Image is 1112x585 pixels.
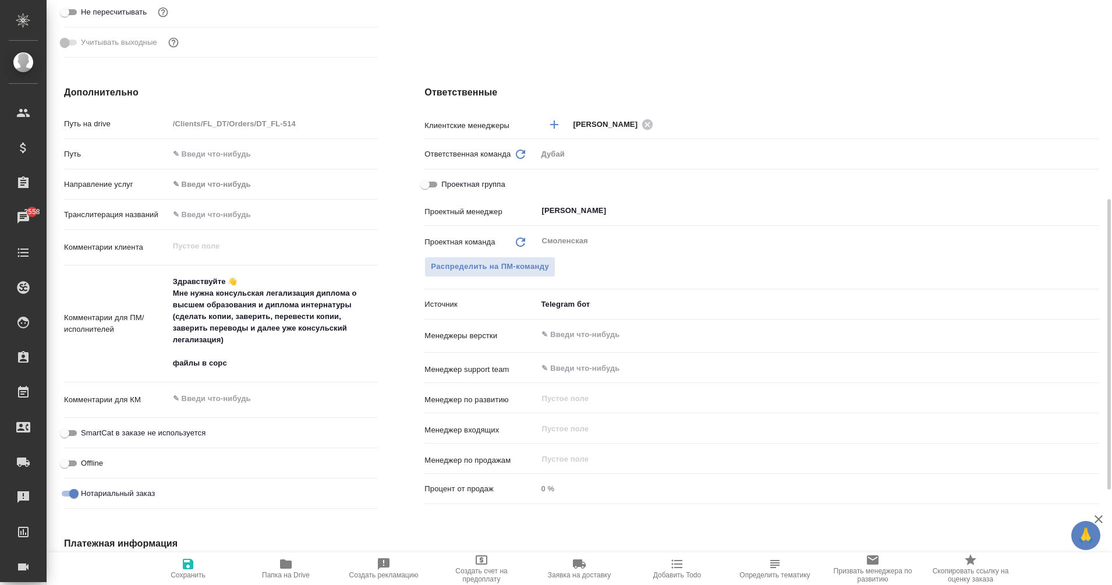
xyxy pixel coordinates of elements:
[64,86,378,100] h4: Дополнительно
[540,361,1057,375] input: ✎ Введи что-нибудь
[431,260,549,274] span: Распределить на ПМ-команду
[424,236,495,248] p: Проектная команда
[739,571,810,579] span: Определить тематику
[540,391,1072,405] input: Пустое поле
[3,203,44,232] a: 2558
[424,206,537,218] p: Проектный менеджер
[424,455,537,466] p: Менеджер по продажам
[1093,334,1095,336] button: Open
[64,312,169,335] p: Комментарии для ПМ/исполнителей
[166,35,181,50] button: Выбери, если сб и вс нужно считать рабочими днями для выполнения заказа.
[262,571,310,579] span: Папка на Drive
[824,552,922,585] button: Призвать менеджера по развитию
[64,394,169,406] p: Комментарии для КМ
[726,552,824,585] button: Определить тематику
[17,206,47,218] span: 2558
[922,552,1019,585] button: Скопировать ссылку на оценку заказа
[1093,210,1095,212] button: Open
[424,86,1099,100] h4: Ответственные
[573,117,657,132] div: [PERSON_NAME]
[628,552,726,585] button: Добавить Todo
[424,394,537,406] p: Менеджер по развитию
[335,552,433,585] button: Создать рекламацию
[424,299,537,310] p: Источник
[424,364,537,375] p: Менеджер support team
[540,111,568,139] button: Добавить менеджера
[349,571,419,579] span: Создать рекламацию
[540,452,1072,466] input: Пустое поле
[530,552,628,585] button: Заявка на доставку
[64,209,169,221] p: Транслитерация названий
[64,242,169,253] p: Комментарии клиента
[424,148,511,160] p: Ответственная команда
[169,272,378,373] textarea: Здравствуйте 👋 Мне нужна консульская легализация диплома о высшем образования и диплома интернату...
[81,427,206,439] span: SmartCat в заказе не используется
[540,421,1072,435] input: Пустое поле
[169,206,378,223] input: ✎ Введи что-нибудь
[169,115,378,132] input: Пустое поле
[64,179,169,190] p: Направление услуг
[540,328,1057,342] input: ✎ Введи что-нибудь
[64,148,169,160] p: Путь
[64,537,739,551] h4: Платежная информация
[139,552,237,585] button: Сохранить
[424,483,537,495] p: Процент от продаж
[537,480,1099,497] input: Пустое поле
[440,567,523,583] span: Создать счет на предоплату
[81,6,147,18] span: Не пересчитывать
[81,488,155,499] span: Нотариальный заказ
[424,120,537,132] p: Клиентские менеджеры
[173,179,364,190] div: ✎ Введи что-нибудь
[548,571,611,579] span: Заявка на доставку
[424,257,555,277] button: Распределить на ПМ-команду
[537,144,1099,164] div: Дубай
[171,571,206,579] span: Сохранить
[573,119,644,130] span: [PERSON_NAME]
[929,567,1012,583] span: Скопировать ссылку на оценку заказа
[81,458,103,469] span: Offline
[537,295,1099,314] div: Telegram бот
[424,257,555,277] span: В заказе уже есть ответственный ПМ или ПМ группа
[1071,521,1100,550] button: 🙏
[81,37,157,48] span: Учитывать выходные
[1093,123,1095,126] button: Open
[169,146,378,162] input: ✎ Введи что-нибудь
[64,118,169,130] p: Путь на drive
[155,5,171,20] button: Включи, если не хочешь, чтобы указанная дата сдачи изменилась после переставления заказа в 'Подтв...
[169,175,378,194] div: ✎ Введи что-нибудь
[1076,523,1096,548] span: 🙏
[433,552,530,585] button: Создать счет на предоплату
[237,552,335,585] button: Папка на Drive
[441,179,505,190] span: Проектная группа
[1093,367,1095,370] button: Open
[424,330,537,342] p: Менеджеры верстки
[831,567,915,583] span: Призвать менеджера по развитию
[653,571,701,579] span: Добавить Todo
[424,424,537,436] p: Менеджер входящих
